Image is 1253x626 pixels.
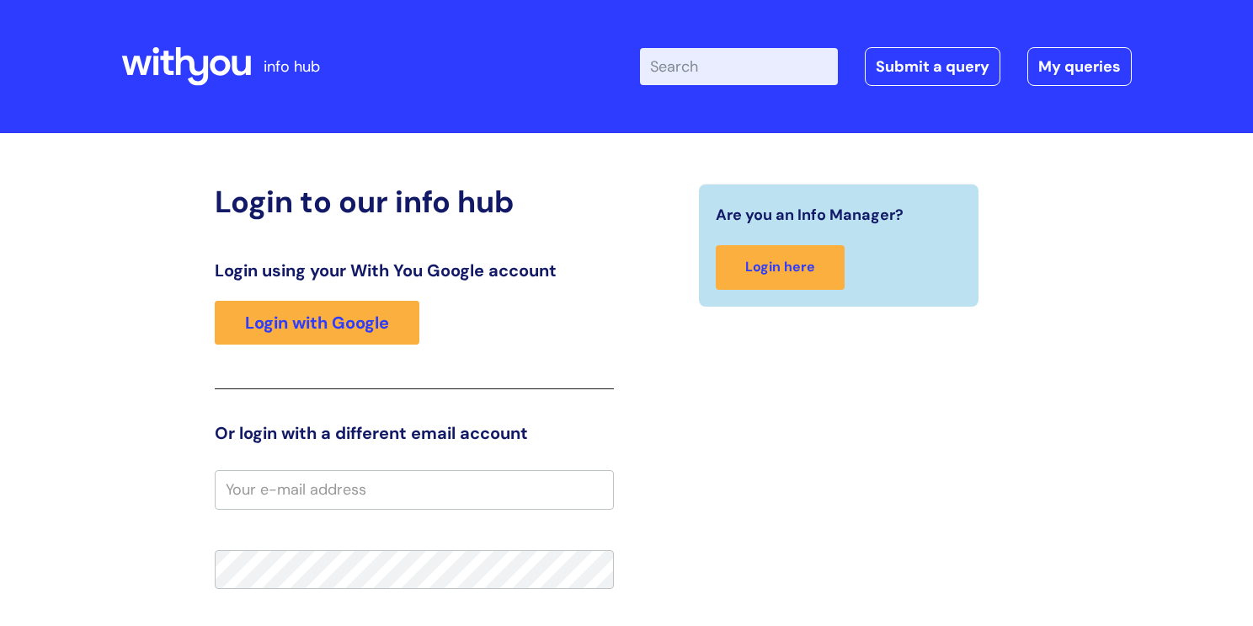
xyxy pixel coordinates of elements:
a: Login here [716,245,845,290]
input: Your e-mail address [215,470,614,509]
a: My queries [1027,47,1132,86]
h3: Login using your With You Google account [215,260,614,281]
a: Submit a query [865,47,1000,86]
span: Are you an Info Manager? [716,201,904,228]
input: Search [640,48,838,85]
h2: Login to our info hub [215,184,614,220]
a: Login with Google [215,301,419,345]
h3: Or login with a different email account [215,423,614,443]
p: info hub [264,53,320,80]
